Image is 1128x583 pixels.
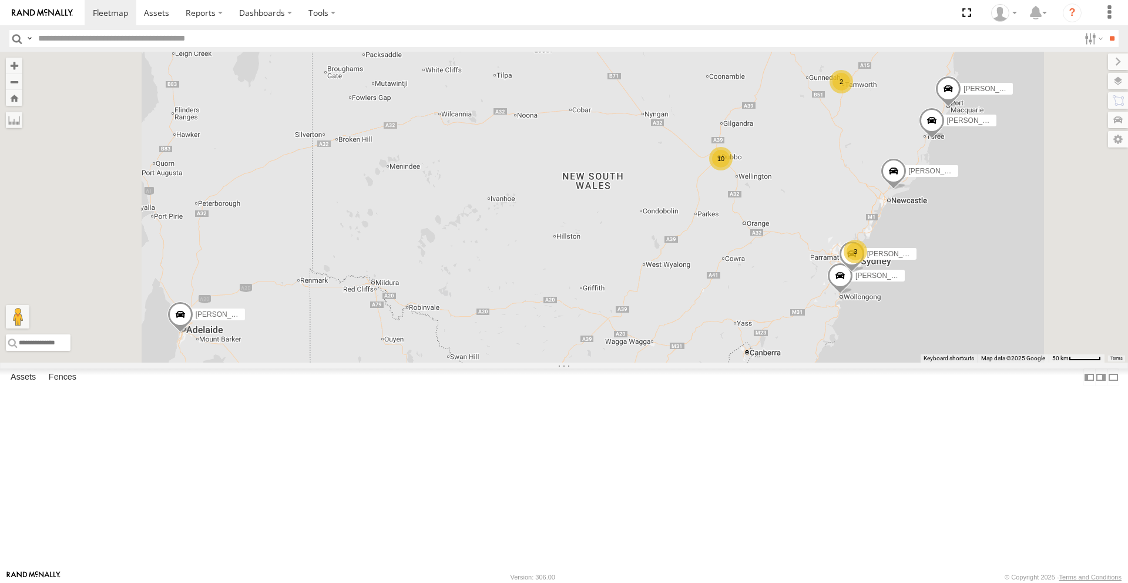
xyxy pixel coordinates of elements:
[1083,368,1095,386] label: Dock Summary Table to the Left
[844,240,867,263] div: 3
[1110,356,1123,361] a: Terms (opens in new tab)
[25,30,34,47] label: Search Query
[1108,131,1128,148] label: Map Settings
[1059,574,1122,581] a: Terms and Conditions
[909,167,967,175] span: [PERSON_NAME]
[43,369,82,386] label: Fences
[867,250,925,258] span: [PERSON_NAME]
[6,112,22,128] label: Measure
[830,70,853,93] div: 2
[1107,368,1119,386] label: Hide Summary Table
[981,355,1045,361] span: Map data ©2025 Google
[709,147,733,170] div: 10
[947,116,1005,124] span: [PERSON_NAME]
[6,305,29,329] button: Drag Pegman onto the map to open Street View
[1049,354,1104,363] button: Map scale: 50 km per 51 pixels
[1052,355,1069,361] span: 50 km
[6,90,22,106] button: Zoom Home
[963,85,1022,93] span: [PERSON_NAME]
[6,73,22,90] button: Zoom out
[1005,574,1122,581] div: © Copyright 2025 -
[924,354,974,363] button: Keyboard shortcuts
[1080,30,1105,47] label: Search Filter Options
[6,58,22,73] button: Zoom in
[1095,368,1107,386] label: Dock Summary Table to the Right
[196,310,288,319] span: [PERSON_NAME] - NEW ute
[5,369,42,386] label: Assets
[6,571,61,583] a: Visit our Website
[12,9,73,17] img: rand-logo.svg
[1063,4,1082,22] i: ?
[511,574,555,581] div: Version: 306.00
[855,271,914,279] span: [PERSON_NAME]
[987,4,1021,22] div: Kane McDermott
